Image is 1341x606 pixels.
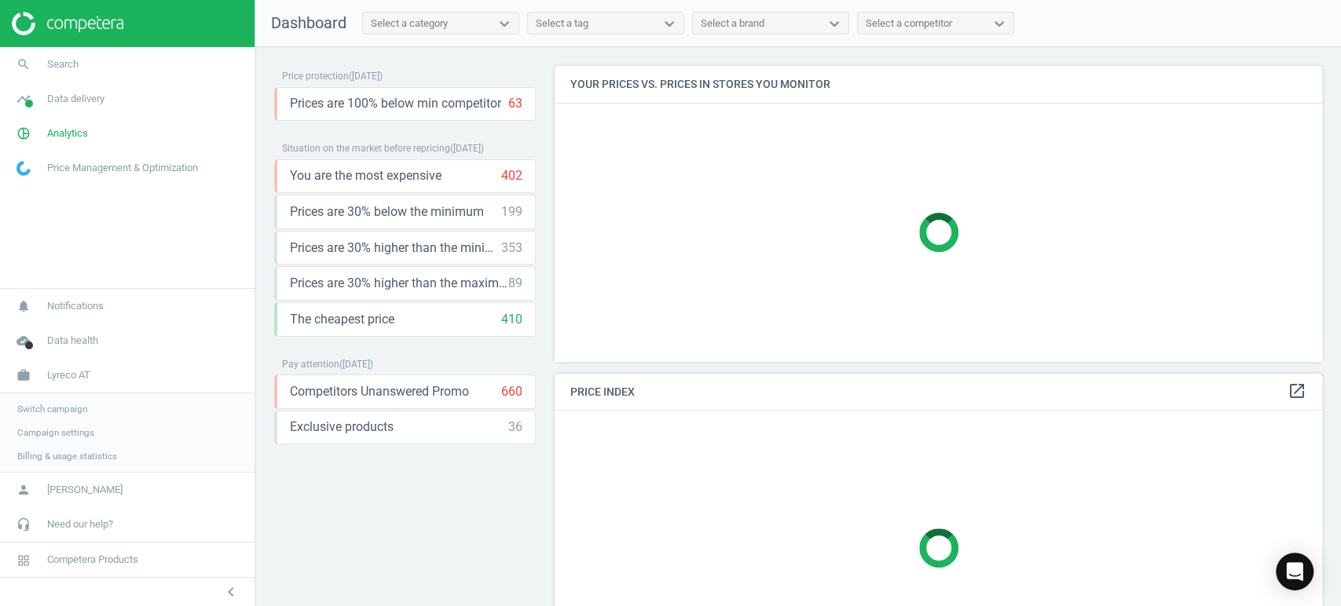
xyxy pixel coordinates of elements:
i: pie_chart_outlined [9,119,38,148]
span: [PERSON_NAME] [47,483,123,497]
i: timeline [9,84,38,114]
div: Select a brand [701,16,764,31]
span: Prices are 100% below min competitor [290,95,501,112]
div: 402 [501,167,522,184]
span: Exclusive products [290,418,394,436]
span: Competera Products [47,553,138,567]
span: Price Management & Optimization [47,161,198,175]
span: Price protection [282,71,349,82]
span: The cheapest price [290,311,394,328]
i: headset_mic [9,509,38,539]
img: ajHJNr6hYgQAAAAASUVORK5CYII= [12,12,123,35]
div: 410 [501,311,522,328]
span: Prices are 30% higher than the maximal [290,275,508,292]
img: wGWNvw8QSZomAAAAABJRU5ErkJggg== [16,161,31,176]
div: Select a tag [536,16,588,31]
div: Select a category [371,16,448,31]
span: ( [DATE] ) [339,359,373,370]
i: search [9,49,38,79]
i: person [9,475,38,505]
span: Search [47,57,79,71]
span: Situation on the market before repricing [282,143,450,154]
span: Prices are 30% below the minimum [290,203,484,221]
h4: Your prices vs. prices in stores you monitor [555,66,1322,103]
i: notifications [9,291,38,321]
div: 63 [508,95,522,112]
span: Data health [47,334,98,348]
span: Lyreco AT [47,368,90,382]
i: open_in_new [1288,381,1306,400]
span: Competitors Unanswered Promo [290,383,469,400]
div: 89 [508,275,522,292]
button: chevron_left [211,582,251,602]
span: Analytics [47,126,88,141]
div: 199 [501,203,522,221]
h4: Price Index [555,374,1322,411]
span: You are the most expensive [290,167,442,184]
span: Notifications [47,299,104,313]
i: work [9,360,38,390]
span: Dashboard [271,13,346,32]
span: Prices are 30% higher than the minimum [290,239,501,257]
span: Billing & usage statistics [17,450,117,462]
div: 36 [508,418,522,436]
span: Need our help? [47,517,113,531]
div: Select a competitor [866,16,952,31]
span: Data delivery [47,92,104,106]
span: Pay attention [282,359,339,370]
div: 660 [501,383,522,400]
i: cloud_done [9,326,38,356]
a: open_in_new [1288,381,1306,402]
div: 353 [501,239,522,257]
div: Open Intercom Messenger [1276,553,1314,590]
span: ( [DATE] ) [450,143,484,154]
span: Campaign settings [17,426,94,439]
span: Switch campaign [17,403,87,415]
i: chevron_left [222,582,240,601]
span: ( [DATE] ) [349,71,383,82]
